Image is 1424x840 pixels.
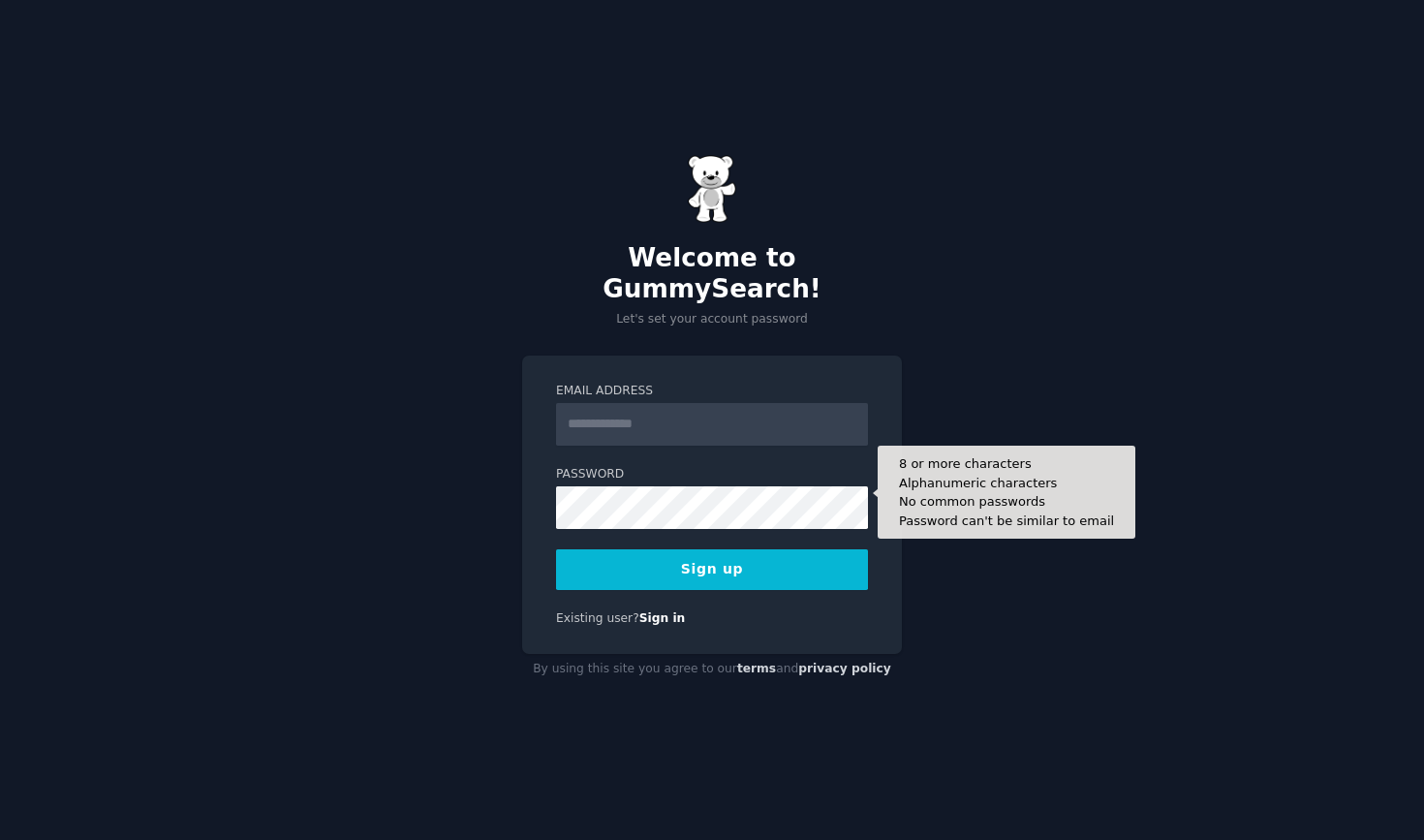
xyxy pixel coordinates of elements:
a: privacy policy [798,662,891,675]
span: Existing user? [556,611,639,625]
a: terms [737,662,776,675]
label: Password [556,466,868,483]
p: Let's set your account password [522,311,902,328]
h2: Welcome to GummySearch! [522,243,902,304]
div: By using this site you agree to our and [522,654,902,685]
img: Gummy Bear [688,155,736,223]
a: Sign in [639,611,686,625]
label: Email Address [556,383,868,400]
button: Sign up [556,549,868,590]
